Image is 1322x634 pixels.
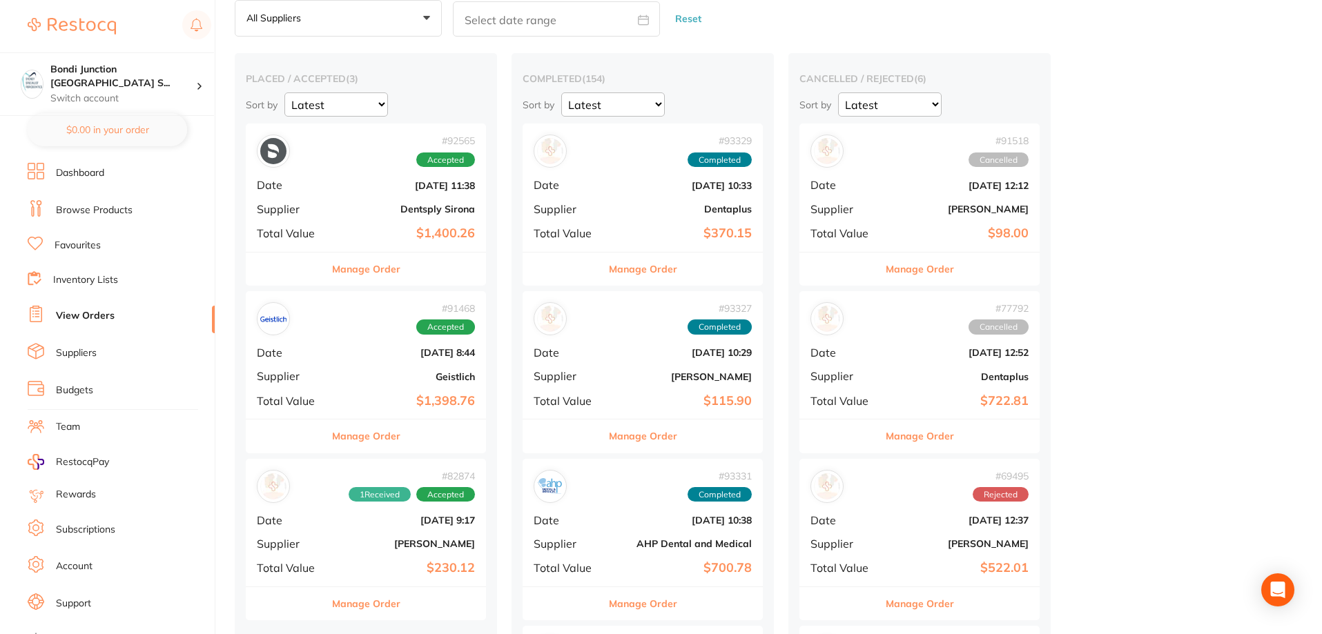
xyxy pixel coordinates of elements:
span: Received [349,487,411,502]
span: # 77792 [969,303,1029,314]
b: $1,398.76 [337,394,475,408]
b: [PERSON_NAME] [337,538,475,549]
b: [DATE] 11:38 [337,180,475,191]
span: Total Value [810,227,879,239]
button: Manage Order [332,252,400,286]
b: $115.90 [614,394,752,408]
span: # 93327 [688,303,752,314]
button: Manage Order [886,587,954,620]
span: Supplier [257,203,326,215]
div: Geistlich#91468AcceptedDate[DATE] 8:44SupplierGeistlichTotal Value$1,398.76Manage Order [246,291,486,453]
b: [DATE] 9:17 [337,515,475,526]
p: Sort by [246,99,278,111]
b: Dentaplus [614,204,752,215]
span: Supplier [534,537,603,550]
b: [PERSON_NAME] [614,371,752,382]
button: Manage Order [332,419,400,453]
span: # 93331 [688,470,752,482]
b: $700.78 [614,561,752,575]
a: Dashboard [56,166,104,180]
img: Dentaplus [814,306,840,332]
a: Account [56,559,93,573]
span: Completed [688,152,752,168]
div: Open Intercom Messenger [1261,573,1294,606]
span: # 69495 [973,470,1029,482]
span: Date [810,346,879,359]
h4: Bondi Junction Sydney Specialist Periodontics [50,63,196,90]
img: RestocqPay [28,454,44,470]
span: Date [534,346,603,359]
button: Manage Order [609,587,677,620]
a: Inventory Lists [53,273,118,287]
div: Adam Dental#828741ReceivedAcceptedDate[DATE] 9:17Supplier[PERSON_NAME]Total Value$230.12Manage Order [246,459,486,621]
b: [PERSON_NAME] [891,204,1029,215]
img: Henry Schein Halas [537,306,563,332]
b: Dentsply Sirona [337,204,475,215]
button: Manage Order [886,252,954,286]
span: # 93329 [688,135,752,146]
span: Cancelled [969,319,1029,335]
h2: cancelled / rejected ( 6 ) [799,72,1040,85]
img: Dentsply Sirona [260,138,286,164]
b: [DATE] 12:37 [891,515,1029,526]
b: [DATE] 8:44 [337,347,475,358]
b: [DATE] 12:12 [891,180,1029,191]
span: Total Value [257,395,326,407]
span: Date [257,346,326,359]
button: Manage Order [609,252,677,286]
b: $722.81 [891,394,1029,408]
span: Accepted [416,319,475,335]
span: Supplier [810,370,879,382]
a: RestocqPay [28,454,109,470]
span: Total Value [257,562,326,574]
button: Reset [671,1,706,37]
b: [PERSON_NAME] [891,538,1029,549]
div: Dentsply Sirona#92565AcceptedDate[DATE] 11:38SupplierDentsply SironaTotal Value$1,400.26Manage Order [246,123,486,286]
b: AHP Dental and Medical [614,538,752,549]
span: Completed [688,319,752,335]
b: [DATE] 12:52 [891,347,1029,358]
span: Date [810,179,879,191]
span: Supplier [257,370,326,382]
span: Date [534,514,603,526]
a: Suppliers [56,346,97,360]
span: Date [810,514,879,526]
b: $98.00 [891,226,1029,241]
img: Dentaplus [537,138,563,164]
span: Cancelled [969,152,1029,168]
b: $370.15 [614,226,752,241]
span: Date [534,179,603,191]
img: Restocq Logo [28,18,116,34]
p: Sort by [799,99,831,111]
span: Supplier [810,537,879,550]
p: Sort by [523,99,554,111]
a: Rewards [56,488,96,502]
b: [DATE] 10:38 [614,515,752,526]
button: Manage Order [886,419,954,453]
a: Browse Products [56,204,133,217]
span: Supplier [257,537,326,550]
a: Restocq Logo [28,10,116,42]
b: Dentaplus [891,371,1029,382]
img: Bondi Junction Sydney Specialist Periodontics [21,70,43,92]
input: Select date range [453,1,660,37]
span: Total Value [257,227,326,239]
a: Budgets [56,384,93,397]
span: Total Value [534,395,603,407]
img: Geistlich [260,306,286,332]
button: Manage Order [609,419,677,453]
span: Rejected [973,487,1029,502]
b: Geistlich [337,371,475,382]
img: AHP Dental and Medical [537,473,563,499]
img: Henry Schein Halas [814,138,840,164]
span: Total Value [810,395,879,407]
span: # 91518 [969,135,1029,146]
span: Total Value [534,562,603,574]
b: [DATE] 10:33 [614,180,752,191]
a: Subscriptions [56,523,115,537]
span: # 92565 [416,135,475,146]
span: Total Value [810,562,879,574]
span: Date [257,179,326,191]
b: $1,400.26 [337,226,475,241]
b: $230.12 [337,561,475,575]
